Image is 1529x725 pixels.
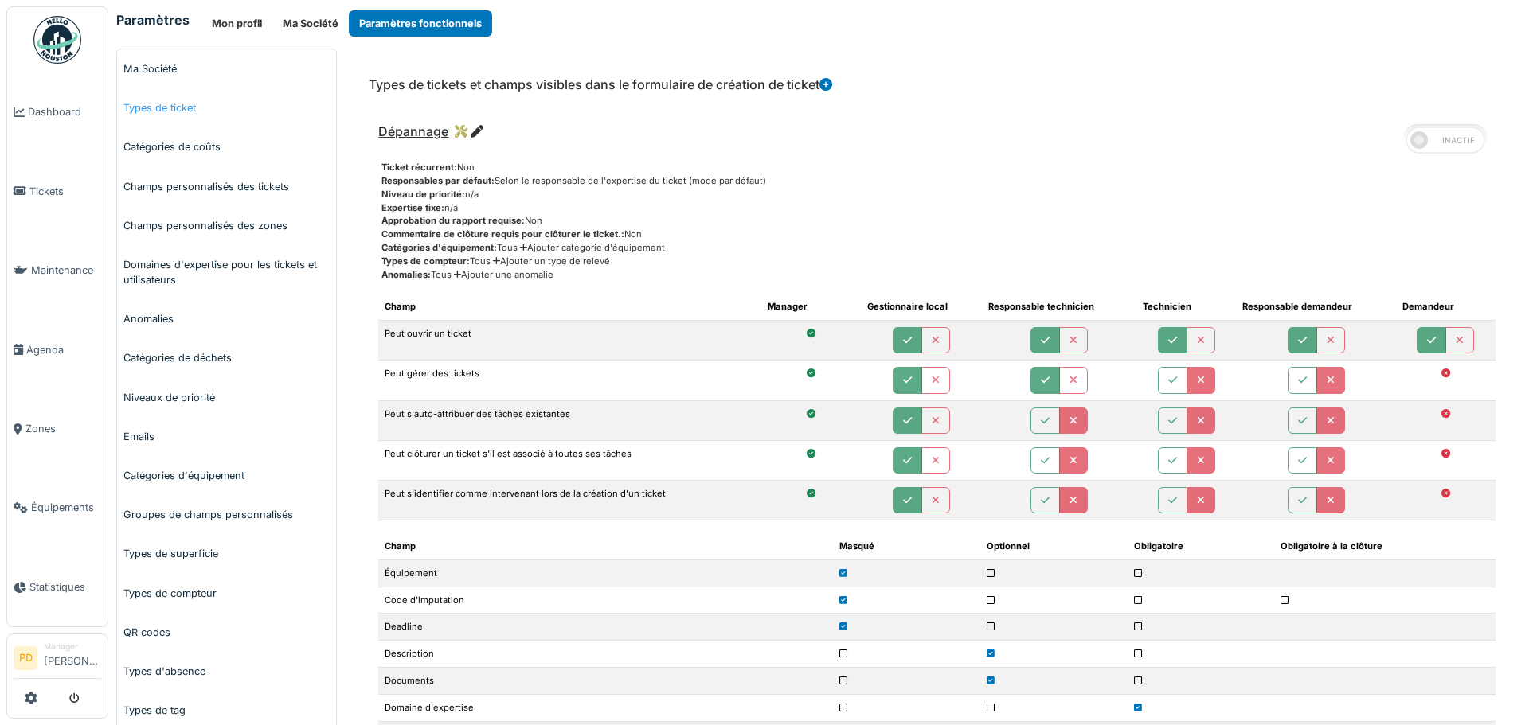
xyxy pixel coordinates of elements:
th: Gestionnaire local [861,294,982,320]
a: Types de compteur [117,574,336,613]
a: Catégories de coûts [117,127,336,166]
th: Obligatoire à la clôture [1274,533,1496,559]
span: Zones [25,421,101,436]
a: Groupes de champs personnalisés [117,495,336,534]
th: Champ [378,533,832,559]
div: n/a [381,188,1496,201]
h6: Paramètres [116,13,190,28]
h6: Types de tickets et champs visibles dans le formulaire de création de ticket [369,77,832,92]
th: Obligatoire [1128,533,1275,559]
a: PD Manager[PERSON_NAME] [14,641,101,679]
a: Emails [117,417,336,456]
a: Ajouter une anomalie [452,269,553,280]
td: Peut clôturer un ticket s'il est associé à toutes ses tâches [378,440,761,480]
div: Tous [381,241,1496,255]
div: Non [381,161,1496,174]
div: n/a [381,201,1496,215]
a: Équipements [7,468,108,547]
a: Champs personnalisés des tickets [117,167,336,206]
div: Non [381,228,1496,241]
div: Tous [381,268,1496,282]
th: Manager [761,294,861,320]
a: Niveaux de priorité [117,378,336,417]
span: Statistiques [29,579,101,594]
a: Types de superficie [117,534,336,573]
li: [PERSON_NAME] [44,641,101,675]
th: Masqué [833,533,980,559]
span: Commentaire de clôture requis pour clôturer le ticket.: [381,228,624,240]
a: Ajouter catégorie d'équipement [518,242,665,253]
span: Agenda [26,342,101,357]
td: Description [378,641,832,668]
a: QR codes [117,613,336,652]
th: Optionnel [980,533,1128,559]
li: PD [14,646,37,670]
a: Types d'absence [117,652,336,691]
div: Non [381,214,1496,228]
a: Tickets [7,151,108,230]
div: Manager [44,641,101,653]
span: Dépannage [378,123,448,139]
td: Peut s'identifier comme intervenant lors de la création d'un ticket [378,480,761,520]
a: Domaines d'expertise pour les tickets et utilisateurs [117,245,336,299]
div: Tous [381,255,1496,268]
th: Responsable demandeur [1236,294,1396,320]
a: Maintenance [7,231,108,310]
th: Demandeur [1396,294,1496,320]
td: Deadline [378,614,832,641]
a: Types de ticket [117,88,336,127]
th: Technicien [1136,294,1236,320]
td: Équipement [378,559,832,587]
button: Mon profil [201,10,272,37]
span: Tickets [29,184,101,199]
span: Approbation du rapport requise: [381,215,525,226]
a: Ajouter un type de relevé [491,255,610,267]
button: Paramètres fonctionnels [349,10,492,37]
a: Ma Société [117,49,336,88]
span: Catégories d'équipement: [381,242,497,253]
span: Expertise fixe: [381,202,444,213]
td: Peut gérer des tickets [378,361,761,400]
td: Documents [378,668,832,695]
a: Anomalies [117,299,336,338]
td: Peut s'auto-attribuer des tâches existantes [378,400,761,440]
th: Champ [378,294,761,320]
span: Maintenance [31,263,101,278]
span: Équipements [31,500,101,515]
a: Champs personnalisés des zones [117,206,336,245]
td: Domaine d'expertise [378,694,832,721]
span: Responsables par défaut: [381,175,495,186]
span: Ticket récurrent: [381,162,457,173]
a: Statistiques [7,548,108,626]
td: Code d'imputation [378,587,832,614]
span: Niveau de priorité: [381,189,465,200]
span: Dashboard [28,104,101,119]
a: Catégories de déchets [117,338,336,377]
span: Anomalies: [381,269,431,280]
td: Peut ouvrir un ticket [378,321,761,361]
a: Catégories d'équipement [117,456,336,495]
span: Types de compteur: [381,255,470,267]
div: Selon le responsable de l'expertise du ticket (mode par défaut) [381,174,1496,188]
th: Responsable technicien [982,294,1136,320]
a: Dashboard [7,72,108,151]
button: Ma Société [272,10,349,37]
a: Agenda [7,310,108,388]
img: Badge_color-CXgf-gQk.svg [33,16,81,64]
a: Zones [7,389,108,468]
